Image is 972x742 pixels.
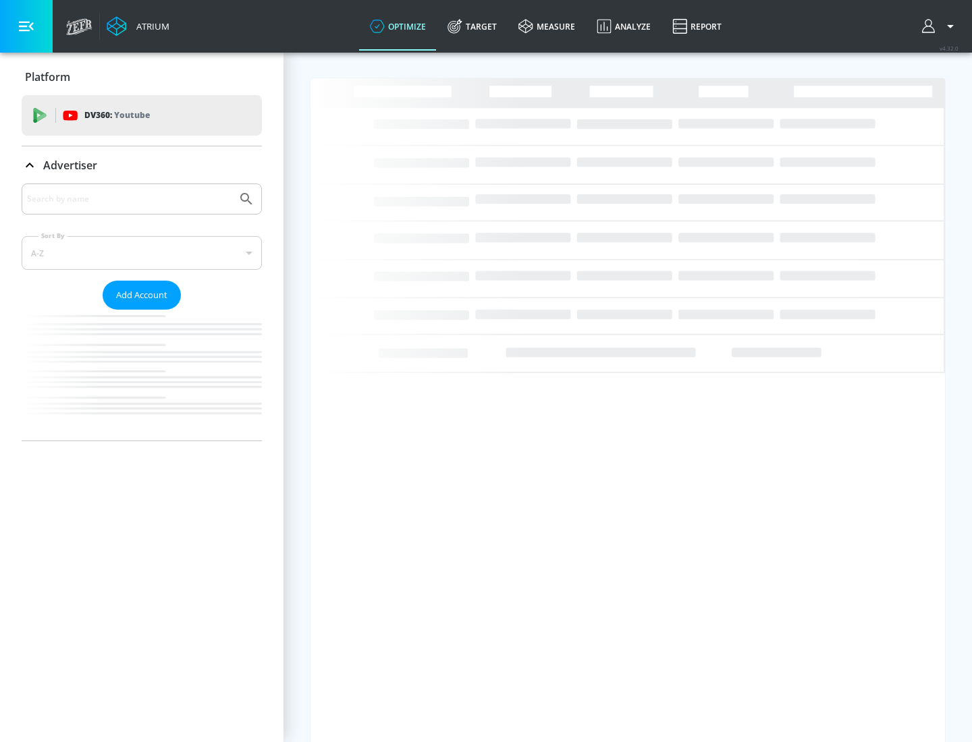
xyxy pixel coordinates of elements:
[116,287,167,303] span: Add Account
[586,2,661,51] a: Analyze
[114,108,150,122] p: Youtube
[22,58,262,96] div: Platform
[22,310,262,440] nav: list of Advertiser
[38,231,67,240] label: Sort By
[508,2,586,51] a: measure
[22,236,262,270] div: A-Z
[940,45,959,52] span: v 4.32.0
[103,281,181,310] button: Add Account
[22,183,262,440] div: Advertiser
[131,20,169,32] div: Atrium
[359,2,437,51] a: optimize
[27,190,232,208] input: Search by name
[661,2,732,51] a: Report
[22,146,262,184] div: Advertiser
[22,95,262,136] div: DV360: Youtube
[25,69,70,84] p: Platform
[437,2,508,51] a: Target
[43,158,97,173] p: Advertiser
[84,108,150,123] p: DV360:
[107,16,169,36] a: Atrium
